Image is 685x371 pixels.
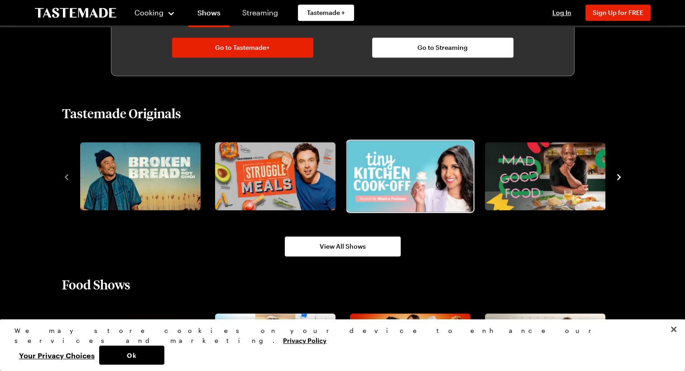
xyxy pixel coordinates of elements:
[348,142,469,210] a: Tiny Kitchen Cook-Off
[172,38,313,58] a: Go to Tastemade+
[285,236,401,256] a: View All Shows
[593,9,643,16] span: Sign Up for FREE
[544,8,580,17] button: Log In
[664,319,684,339] button: Close
[62,276,130,293] h2: Food Shows
[134,8,163,17] span: Cooking
[188,2,230,27] a: Shows
[483,142,604,210] a: Mad Good Food
[552,9,571,16] span: Log In
[62,171,71,182] button: navigate to previous item
[213,142,334,210] a: Struggle Meals
[614,171,623,182] button: navigate to next item
[320,242,366,251] span: View All Shows
[372,38,513,58] a: Go to Streaming
[347,140,473,212] img: Tiny Kitchen Cook-Off
[14,326,663,346] div: We may store cookies on your device to enhance our services and marketing.
[134,2,176,24] button: Cooking
[585,5,651,21] button: Sign Up for FREE
[485,142,605,210] img: Mad Good Food
[283,336,326,344] a: More information about your privacy, opens in a new tab
[99,346,164,365] button: Ok
[14,346,99,365] button: Your Privacy Choices
[77,140,211,213] div: 1 / 8
[215,43,270,52] span: Go to Tastemade+
[35,8,116,18] a: To Tastemade Home Page
[14,326,663,365] div: Privacy
[78,142,199,210] a: Broken Bread
[211,140,346,213] div: 2 / 8
[307,8,345,17] span: Tastemade +
[215,142,335,210] img: Struggle Meals
[346,140,481,213] div: 3 / 8
[80,142,201,210] img: Broken Bread
[417,43,468,52] span: Go to Streaming
[62,105,181,121] h2: Tastemade Originals
[481,140,616,213] div: 4 / 8
[298,5,354,21] a: Tastemade +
